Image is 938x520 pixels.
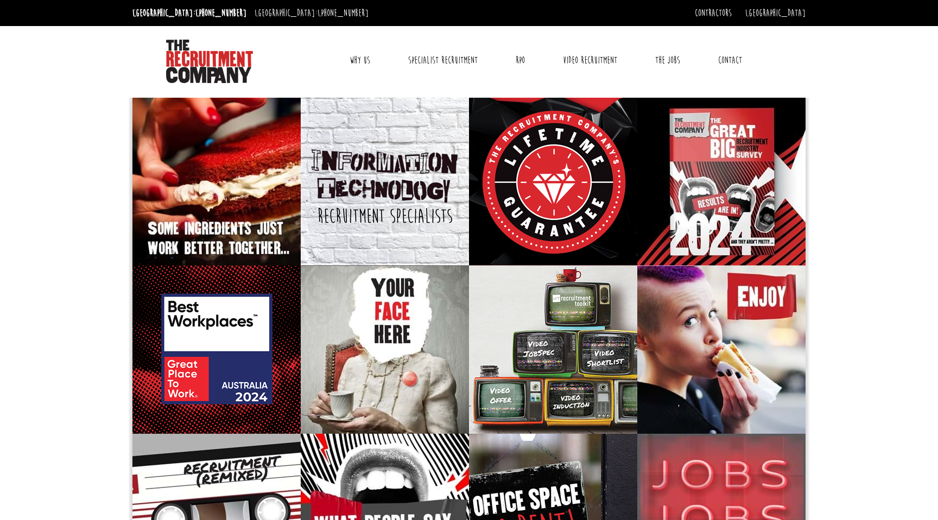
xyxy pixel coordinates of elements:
[710,47,750,74] a: Contact
[745,7,806,19] a: [GEOGRAPHIC_DATA]
[695,7,732,19] a: Contractors
[508,47,533,74] a: RPO
[130,4,249,22] li: [GEOGRAPHIC_DATA]:
[555,47,625,74] a: Video Recruitment
[195,7,246,19] a: [PHONE_NUMBER]
[252,4,371,22] li: [GEOGRAPHIC_DATA]:
[647,47,688,74] a: The Jobs
[400,47,486,74] a: Specialist Recruitment
[341,47,378,74] a: Why Us
[318,7,369,19] a: [PHONE_NUMBER]
[166,40,253,83] img: The Recruitment Company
